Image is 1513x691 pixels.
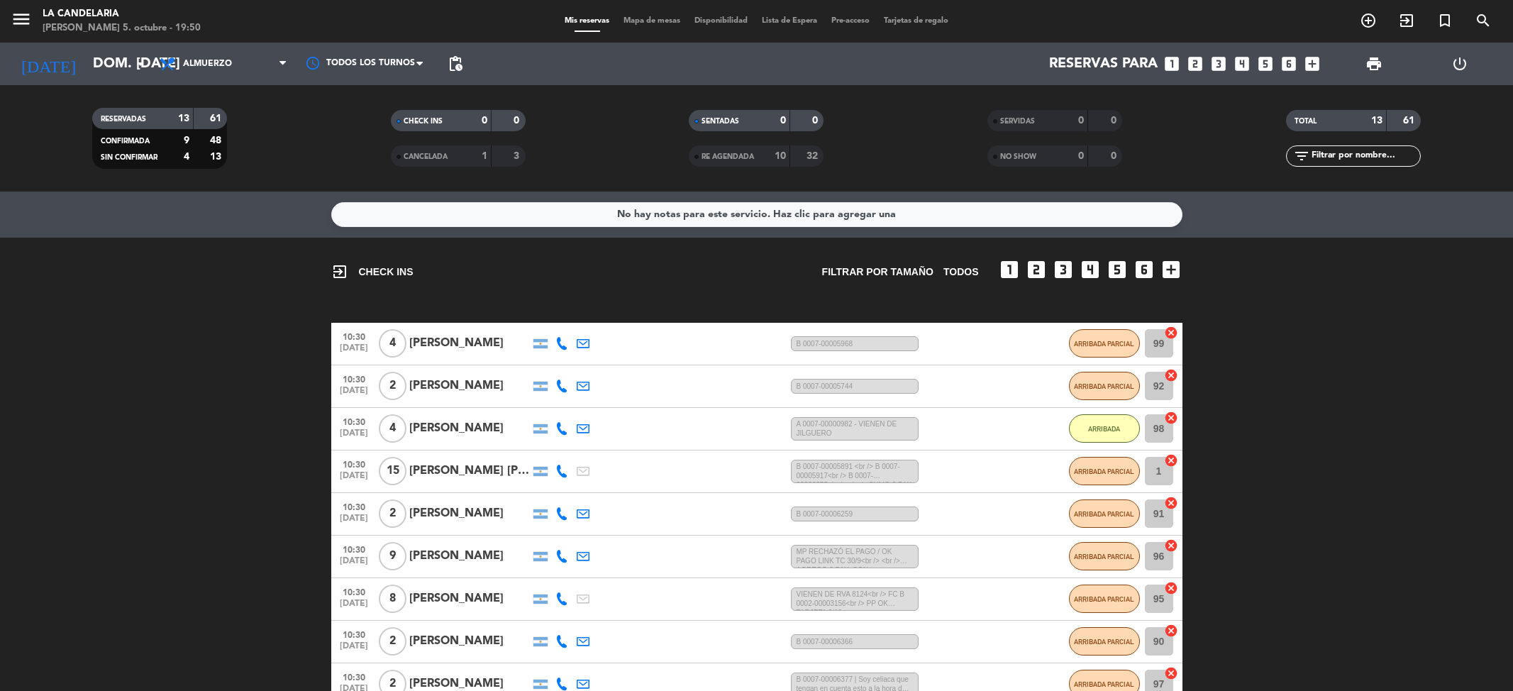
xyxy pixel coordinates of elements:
[1310,148,1420,164] input: Filtrar por nombre...
[336,583,372,599] span: 10:30
[1365,55,1382,72] span: print
[336,343,372,360] span: [DATE]
[336,556,372,573] span: [DATE]
[184,136,189,145] strong: 9
[482,116,487,126] strong: 0
[409,334,530,353] div: [PERSON_NAME]
[1079,258,1102,281] i: looks_4
[43,7,201,21] div: LA CANDELARIA
[1074,638,1134,646] span: ARRIBADA PARCIAL
[791,379,919,394] span: B 0007-00005744
[404,118,443,125] span: CHECK INS
[1295,118,1317,125] span: TOTAL
[1417,43,1502,85] div: LOG OUT
[1436,12,1453,29] i: turned_in_not
[336,599,372,615] span: [DATE]
[943,264,979,280] span: TODOS
[379,457,406,485] span: 15
[1163,55,1181,73] i: looks_one
[336,641,372,658] span: [DATE]
[791,634,919,649] span: B 0007-00006366
[1025,258,1048,281] i: looks_two
[132,55,149,72] i: arrow_drop_down
[702,118,739,125] span: SENTADAS
[1069,372,1140,400] button: ARRIBADA PARCIAL
[1164,453,1178,468] i: cancel
[331,263,414,280] span: CHECK INS
[1164,624,1178,638] i: cancel
[1403,116,1417,126] strong: 61
[998,258,1021,281] i: looks_one
[336,328,372,344] span: 10:30
[379,585,406,613] span: 8
[1000,118,1035,125] span: SERVIDAS
[11,9,32,35] button: menu
[11,48,86,79] i: [DATE]
[1111,116,1119,126] strong: 0
[1111,151,1119,161] strong: 0
[1164,326,1178,340] i: cancel
[1069,627,1140,656] button: ARRIBADA PARCIAL
[791,460,919,484] span: B 0007-00005891 <br /> B 0007-00005917<br /> B 0007-00006255<br /> <br /> SUMO 3 PAX EXTRA, OK PA...
[1186,55,1204,73] i: looks_two
[404,153,448,160] span: CANCELADA
[409,419,530,438] div: [PERSON_NAME]
[702,153,754,160] span: RE AGENDADA
[1256,55,1275,73] i: looks_5
[514,151,522,161] strong: 3
[210,152,224,162] strong: 13
[1074,680,1134,688] span: ARRIBADA PARCIAL
[336,455,372,472] span: 10:30
[379,499,406,528] span: 2
[183,59,232,69] span: Almuerzo
[1069,457,1140,485] button: ARRIBADA PARCIAL
[1160,258,1182,281] i: add_box
[877,17,955,25] span: Tarjetas de regalo
[331,263,348,280] i: exit_to_app
[336,429,372,445] span: [DATE]
[807,151,821,161] strong: 32
[1078,151,1084,161] strong: 0
[791,336,919,351] span: B 0007-00005968
[482,151,487,161] strong: 1
[336,541,372,557] span: 10:30
[184,152,189,162] strong: 4
[1069,414,1140,443] button: ARRIBADA
[447,55,464,72] span: pending_actions
[409,462,530,480] div: [PERSON_NAME] [PERSON_NAME]
[1069,329,1140,358] button: ARRIBADA PARCIAL
[791,417,919,441] span: A 0007-00000982 - VIENEN DE JILGUERO
[1451,55,1468,72] i: power_settings_new
[1074,468,1134,475] span: ARRIBADA PARCIAL
[101,154,157,161] span: SIN CONFIRMAR
[336,668,372,685] span: 10:30
[1164,581,1178,595] i: cancel
[379,627,406,656] span: 2
[336,370,372,387] span: 10:30
[1069,585,1140,613] button: ARRIBADA PARCIAL
[1000,153,1036,160] span: NO SHOW
[43,21,201,35] div: [PERSON_NAME] 5. octubre - 19:50
[1303,55,1321,73] i: add_box
[1164,368,1178,382] i: cancel
[101,116,146,123] span: RESERVADAS
[1371,116,1382,126] strong: 13
[616,17,687,25] span: Mapa de mesas
[1088,425,1120,433] span: ARRIBADA
[514,116,522,126] strong: 0
[1293,148,1310,165] i: filter_list
[1233,55,1251,73] i: looks_4
[336,471,372,487] span: [DATE]
[1049,55,1158,72] span: Reservas para
[1074,382,1134,390] span: ARRIBADA PARCIAL
[11,9,32,30] i: menu
[1164,538,1178,553] i: cancel
[558,17,616,25] span: Mis reservas
[1074,553,1134,560] span: ARRIBADA PARCIAL
[775,151,786,161] strong: 10
[1106,258,1129,281] i: looks_5
[409,504,530,523] div: [PERSON_NAME]
[617,206,896,223] div: No hay notas para este servicio. Haz clic para agregar una
[822,264,933,280] span: Filtrar por tamaño
[1078,116,1084,126] strong: 0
